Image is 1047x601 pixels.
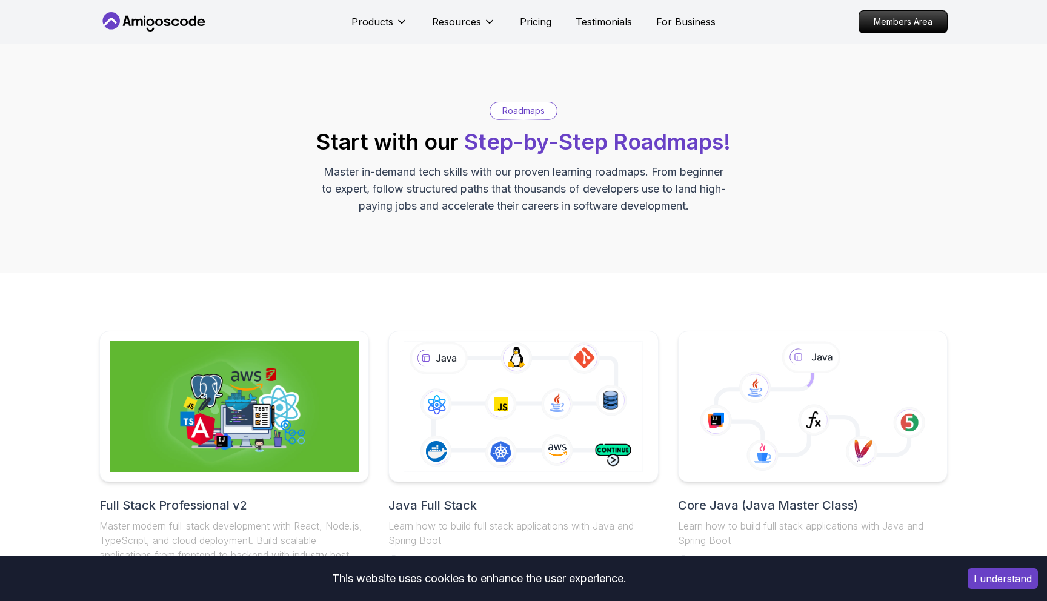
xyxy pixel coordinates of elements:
img: Full Stack Professional v2 [110,341,359,472]
a: Core Java (Java Master Class)Learn how to build full stack applications with Java and Spring Boot... [678,331,948,567]
p: Products [351,15,393,29]
p: Members Area [859,11,947,33]
a: Java Full StackLearn how to build full stack applications with Java and Spring Boot29 Courses4 Bu... [388,331,658,567]
span: 10.4h [766,555,786,567]
h2: Java Full Stack [388,497,658,514]
button: Resources [432,15,496,39]
div: This website uses cookies to enhance the user experience. [9,565,949,592]
p: Learn how to build full stack applications with Java and Spring Boot [678,519,948,548]
a: Full Stack Professional v2Full Stack Professional v2Master modern full-stack development with Rea... [99,331,369,582]
a: Testimonials [576,15,632,29]
button: Products [351,15,408,39]
p: Master in-demand tech skills with our proven learning roadmaps. From beginner to expert, follow s... [320,164,727,214]
h2: Full Stack Professional v2 [99,497,369,514]
p: Master modern full-stack development with React, Node.js, TypeScript, and cloud deployment. Build... [99,519,369,562]
p: Learn how to build full stack applications with Java and Spring Boot [388,519,658,548]
span: Step-by-Step Roadmaps! [464,128,731,155]
span: 4 Builds [478,555,510,567]
a: Members Area [859,10,948,33]
h2: Start with our [316,130,731,154]
button: Accept cookies [968,568,1038,589]
p: Roadmaps [502,105,545,117]
a: For Business [656,15,716,29]
a: Pricing [520,15,551,29]
span: 9.2h [537,555,554,567]
span: 18 Courses [694,555,738,567]
span: 29 Courses [404,555,450,567]
h2: Core Java (Java Master Class) [678,497,948,514]
p: Resources [432,15,481,29]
